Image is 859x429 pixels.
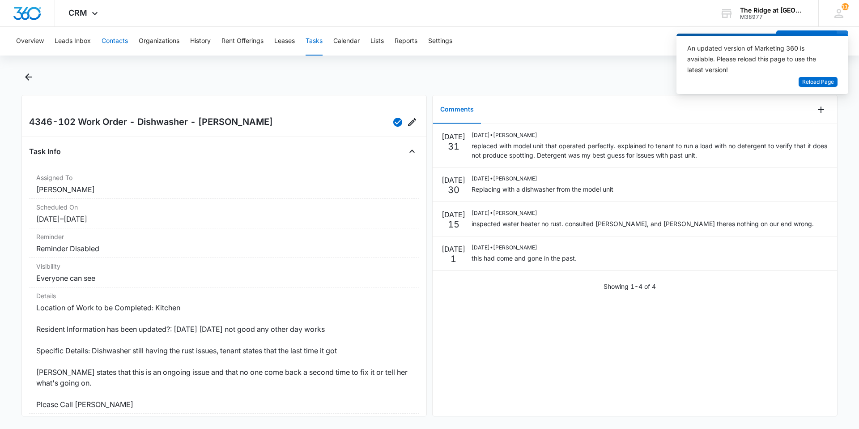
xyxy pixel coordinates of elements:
button: Overview [16,27,44,56]
p: 30 [448,185,459,194]
dd: [DATE] – [DATE] [36,214,412,224]
button: Edit [405,115,419,129]
p: inspected water heater no rust. consulted [PERSON_NAME], and [PERSON_NAME] theres nothing on our ... [472,219,814,228]
p: this had come and gone in the past. [472,253,577,263]
p: 31 [448,142,459,151]
div: DetailsLocation of Work to be Completed: Kitchen Resident Information has been updated?: [DATE] [... [29,287,419,414]
p: [DATE] • [PERSON_NAME] [472,244,577,252]
button: Reports [395,27,417,56]
button: Calendar [333,27,360,56]
button: Add Comment [814,103,828,117]
h4: Task Info [29,146,61,157]
p: 15 [448,220,459,229]
button: Organizations [139,27,179,56]
div: ReminderReminder Disabled [29,228,419,258]
span: Reload Page [802,78,834,86]
button: Add Contact [776,30,837,52]
dt: Details [36,291,412,300]
dd: Everyone can see [36,273,412,283]
p: [DATE] • [PERSON_NAME] [472,175,613,183]
p: Replacing with a dishwasher from the model unit [472,184,613,194]
dt: Scheduled On [36,202,412,212]
p: [DATE] [442,244,465,254]
dd: [PERSON_NAME] [36,184,412,195]
button: Leads Inbox [55,27,91,56]
button: Tasks [306,27,323,56]
div: account name [740,7,805,14]
span: 114 [842,3,849,10]
dt: Assigned To [36,173,412,182]
button: Rent Offerings [221,27,264,56]
button: Contacts [102,27,128,56]
button: Lists [370,27,384,56]
p: [DATE] [442,131,465,142]
dd: Location of Work to be Completed: Kitchen Resident Information has been updated?: [DATE] [DATE] n... [36,302,412,410]
dt: Visibility [36,262,412,271]
button: Reload Page [799,77,838,87]
button: Back [21,70,35,84]
span: CRM [68,8,87,17]
button: Settings [428,27,452,56]
p: Showing 1-4 of 4 [604,282,656,291]
dd: Reminder Disabled [36,243,412,254]
button: Comments [433,96,481,124]
p: [DATE] [442,175,465,185]
button: Close [405,144,419,159]
button: Leases [274,27,295,56]
div: Scheduled On[DATE]–[DATE] [29,199,419,228]
div: notifications count [842,3,849,10]
div: An updated version of Marketing 360 is available. Please reload this page to use the latest version! [687,43,827,75]
div: Assigned To[PERSON_NAME] [29,169,419,199]
p: replaced with model unit that operated perfectly. explained to tenant to run a load with no deter... [472,141,828,160]
p: [DATE] • [PERSON_NAME] [472,209,814,217]
div: VisibilityEveryone can see [29,258,419,287]
h2: 4346-102 Work Order - Dishwasher - [PERSON_NAME] [29,115,273,129]
p: [DATE] [442,209,465,220]
dt: Reminder [36,232,412,241]
p: 1 [451,254,456,263]
button: History [190,27,211,56]
p: [DATE] • [PERSON_NAME] [472,131,828,139]
div: account id [740,14,805,20]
